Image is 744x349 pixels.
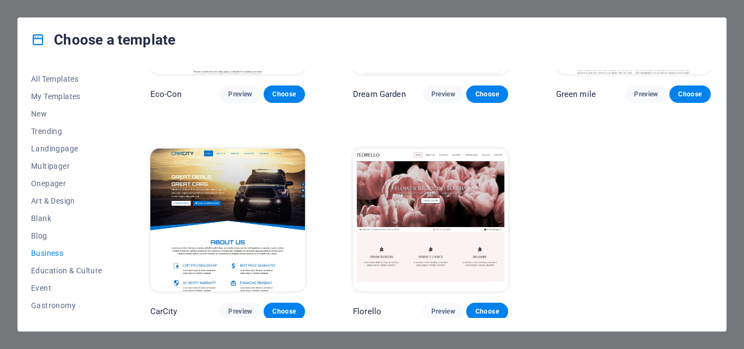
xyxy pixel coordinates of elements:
[31,105,102,123] button: New
[31,227,102,244] button: Blog
[31,88,102,105] button: My Templates
[475,90,499,99] span: Choose
[31,75,102,83] span: All Templates
[556,89,596,100] p: Green mile
[31,301,102,310] span: Gastronomy
[625,85,667,103] button: Preview
[353,89,406,100] p: Dream Garden
[219,303,261,320] button: Preview
[31,31,175,48] h4: Choose a template
[31,284,102,292] span: Event
[634,90,658,99] span: Preview
[31,314,102,332] button: Health
[264,85,305,103] button: Choose
[353,306,381,317] p: Florello
[678,90,702,99] span: Choose
[31,179,102,188] span: Onepager
[264,303,305,320] button: Choose
[31,297,102,314] button: Gastronomy
[272,90,296,99] span: Choose
[31,249,102,258] span: Business
[150,306,178,317] p: CarCity
[31,70,102,88] button: All Templates
[431,307,455,316] span: Preview
[228,90,252,99] span: Preview
[423,85,464,103] button: Preview
[431,90,455,99] span: Preview
[31,144,102,153] span: Landingpage
[353,149,508,291] img: Florello
[31,157,102,175] button: Multipager
[31,262,102,279] button: Education & Culture
[31,109,102,118] span: New
[31,127,102,136] span: Trending
[31,92,102,101] span: My Templates
[31,192,102,210] button: Art & Design
[31,244,102,262] button: Business
[466,303,508,320] button: Choose
[31,123,102,140] button: Trending
[31,175,102,192] button: Onepager
[31,140,102,157] button: Landingpage
[31,279,102,297] button: Event
[31,197,102,205] span: Art & Design
[31,210,102,227] button: Blank
[466,85,508,103] button: Choose
[475,307,499,316] span: Choose
[228,307,252,316] span: Preview
[31,266,102,275] span: Education & Culture
[669,85,711,103] button: Choose
[31,162,102,170] span: Multipager
[272,307,296,316] span: Choose
[31,231,102,240] span: Blog
[31,214,102,223] span: Blank
[150,89,182,100] p: Eco-Con
[423,303,464,320] button: Preview
[150,149,305,291] img: CarCity
[219,85,261,103] button: Preview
